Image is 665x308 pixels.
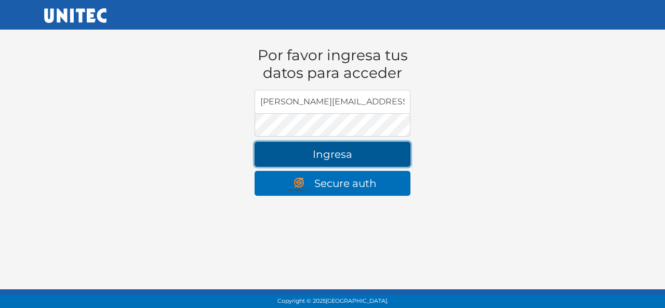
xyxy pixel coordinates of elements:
input: Dirección de email [255,90,410,114]
a: Secure auth [255,171,410,196]
img: UNITEC [44,8,107,23]
span: [GEOGRAPHIC_DATA]. [326,298,388,304]
img: secure auth logo [288,178,314,191]
h1: Por favor ingresa tus datos para acceder [255,47,410,82]
button: Ingresa [255,142,410,167]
